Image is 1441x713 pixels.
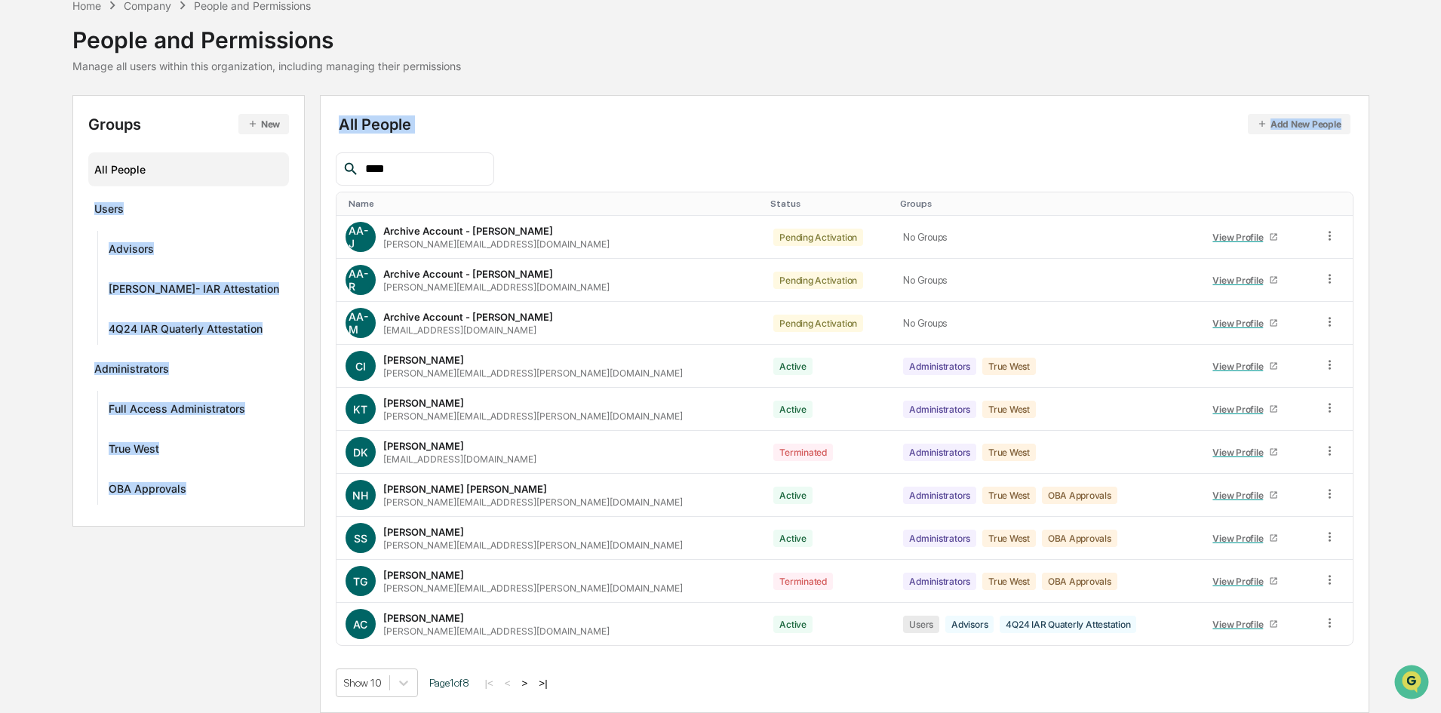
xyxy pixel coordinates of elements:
a: View Profile [1206,355,1285,378]
span: Pylon [150,256,183,267]
div: View Profile [1212,447,1269,458]
div: All People [94,157,284,182]
div: People and Permissions [72,14,461,54]
div: View Profile [1212,318,1269,329]
div: OBA Approvals [1042,530,1117,547]
div: View Profile [1212,404,1269,415]
div: Active [773,358,813,375]
div: No Groups [903,318,1188,329]
span: TG [353,575,367,588]
span: SS [354,532,367,545]
div: [PERSON_NAME] [383,440,464,452]
button: < [500,677,515,690]
a: 🔎Data Lookup [9,213,101,240]
iframe: Open customer support [1393,663,1433,704]
button: Add New People [1248,114,1350,134]
div: [PERSON_NAME]- IAR Attestation [109,282,279,300]
div: True West [982,530,1036,547]
div: 🖐️ [15,192,27,204]
div: All People [339,114,1350,134]
div: Advisors [109,242,154,260]
div: Full Access Administrators [109,402,245,420]
div: Administrators [903,573,976,590]
div: [PERSON_NAME] [383,526,464,538]
div: View Profile [1212,619,1269,630]
div: No Groups [903,232,1188,243]
span: Attestations [124,190,187,205]
span: Page 1 of 8 [429,677,469,689]
div: Toggle SortBy [349,198,759,209]
div: True West [982,401,1036,418]
div: 4Q24 IAR Quaterly Attestation [109,322,263,340]
div: View Profile [1212,232,1269,243]
div: Toggle SortBy [1203,198,1307,209]
div: Users [903,616,939,633]
a: Powered byPylon [106,255,183,267]
a: 🗄️Attestations [103,184,193,211]
div: Pending Activation [773,229,863,246]
button: |< [481,677,498,690]
div: Toggle SortBy [770,198,888,209]
div: OBA Approvals [109,482,186,500]
div: Pending Activation [773,315,863,332]
div: [PERSON_NAME] [383,569,464,581]
a: View Profile [1206,570,1285,593]
div: True West [982,358,1036,375]
a: View Profile [1206,312,1285,335]
div: Administrators [94,362,169,380]
div: Archive Account - [PERSON_NAME] [383,225,553,237]
div: Toggle SortBy [1326,198,1346,209]
div: Archive Account - [PERSON_NAME] [383,268,553,280]
div: Pending Activation [773,272,863,289]
div: Administrators [903,487,976,504]
div: True West [982,444,1036,461]
div: View Profile [1212,361,1269,372]
div: True West [982,573,1036,590]
div: [PERSON_NAME][EMAIL_ADDRESS][PERSON_NAME][DOMAIN_NAME] [383,367,683,379]
button: Start new chat [257,120,275,138]
div: [PERSON_NAME][EMAIL_ADDRESS][DOMAIN_NAME] [383,625,610,637]
span: NH [352,489,368,502]
div: [PERSON_NAME][EMAIL_ADDRESS][PERSON_NAME][DOMAIN_NAME] [383,539,683,551]
div: [PERSON_NAME][EMAIL_ADDRESS][PERSON_NAME][DOMAIN_NAME] [383,410,683,422]
div: Active [773,616,813,633]
div: Active [773,401,813,418]
div: [PERSON_NAME] [383,612,464,624]
div: [PERSON_NAME][EMAIL_ADDRESS][DOMAIN_NAME] [383,281,610,293]
div: Administrators [903,530,976,547]
div: [EMAIL_ADDRESS][DOMAIN_NAME] [383,453,536,465]
img: 1746055101610-c473b297-6a78-478c-a979-82029cc54cd1 [15,115,42,143]
span: Data Lookup [30,219,95,234]
span: DK [353,446,368,459]
span: KT [353,403,367,416]
div: [PERSON_NAME][EMAIL_ADDRESS][PERSON_NAME][DOMAIN_NAME] [383,582,683,594]
div: [PERSON_NAME][EMAIL_ADDRESS][DOMAIN_NAME] [383,238,610,250]
div: True West [982,487,1036,504]
div: View Profile [1212,576,1269,587]
p: How can we help? [15,32,275,56]
a: View Profile [1206,398,1285,421]
button: New [238,114,289,134]
div: Users [94,202,124,220]
div: [PERSON_NAME] [PERSON_NAME] [383,483,547,495]
a: View Profile [1206,441,1285,464]
div: 🗄️ [109,192,121,204]
a: View Profile [1206,527,1285,550]
a: View Profile [1206,613,1285,636]
div: OBA Approvals [1042,573,1117,590]
div: Advisors [945,616,994,633]
span: AA-J [349,224,373,250]
div: [PERSON_NAME][EMAIL_ADDRESS][PERSON_NAME][DOMAIN_NAME] [383,496,683,508]
div: View Profile [1212,275,1269,286]
div: View Profile [1212,490,1269,501]
div: We're available if you need us! [51,131,191,143]
span: AA-M [349,310,373,336]
div: OBA Approvals [1042,487,1117,504]
span: CI [355,360,366,373]
div: Administrators [903,358,976,375]
a: 🖐️Preclearance [9,184,103,211]
div: [EMAIL_ADDRESS][DOMAIN_NAME] [383,324,536,336]
div: Archive Account - [PERSON_NAME] [383,311,553,323]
